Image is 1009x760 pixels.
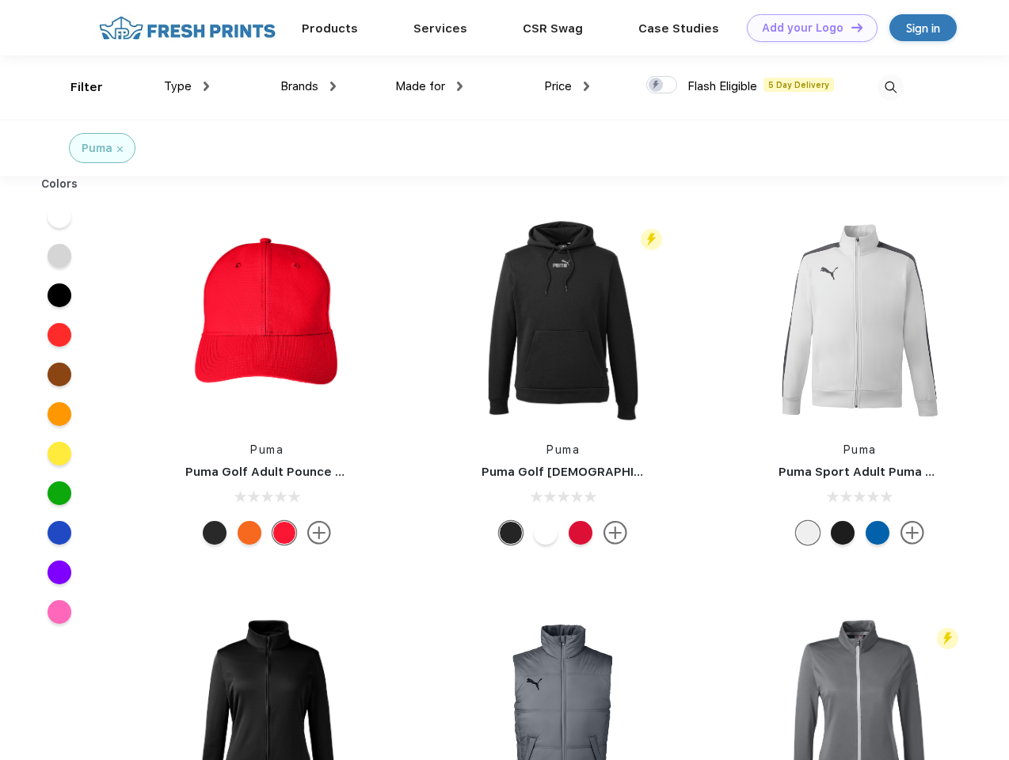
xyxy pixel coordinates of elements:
[117,146,123,152] img: filter_cancel.svg
[866,521,889,545] div: Lapis Blue
[499,521,523,545] div: Puma Black
[94,14,280,42] img: fo%20logo%202.webp
[544,79,572,93] span: Price
[203,521,227,545] div: Puma Black
[843,443,877,456] a: Puma
[796,521,820,545] div: White and Quiet Shade
[457,82,463,91] img: dropdown.png
[307,521,331,545] img: more.svg
[889,14,957,41] a: Sign in
[413,21,467,36] a: Services
[250,443,284,456] a: Puma
[878,74,904,101] img: desktop_search.svg
[641,229,662,250] img: flash_active_toggle.svg
[185,465,428,479] a: Puma Golf Adult Pounce Adjustable Cap
[162,215,372,426] img: func=resize&h=266
[330,82,336,91] img: dropdown.png
[395,79,445,93] span: Made for
[482,465,775,479] a: Puma Golf [DEMOGRAPHIC_DATA]' Icon Golf Polo
[762,21,843,35] div: Add your Logo
[546,443,580,456] a: Puma
[603,521,627,545] img: more.svg
[458,215,668,426] img: func=resize&h=266
[584,82,589,91] img: dropdown.png
[851,23,862,32] img: DT
[238,521,261,545] div: Vibrant Orange
[280,79,318,93] span: Brands
[831,521,855,545] div: Puma Black
[302,21,358,36] a: Products
[906,19,940,37] div: Sign in
[937,628,958,649] img: flash_active_toggle.svg
[687,79,757,93] span: Flash Eligible
[763,78,834,92] span: 5 Day Delivery
[755,215,965,426] img: func=resize&h=266
[900,521,924,545] img: more.svg
[204,82,209,91] img: dropdown.png
[534,521,558,545] div: Bright White
[164,79,192,93] span: Type
[70,78,103,97] div: Filter
[569,521,592,545] div: High Risk Red
[272,521,296,545] div: High Risk Red
[29,176,90,192] div: Colors
[82,140,112,157] div: Puma
[523,21,583,36] a: CSR Swag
